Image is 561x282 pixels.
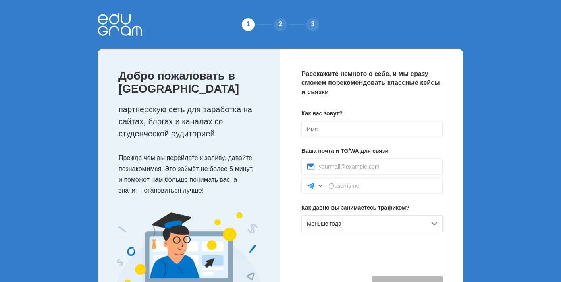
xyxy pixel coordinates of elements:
p: Прежде чем вы перейдете к заливу, давайте познакомимся. Это займёт не более 5 минут, и поможет на... [118,152,264,196]
p: партнёрскую сеть для заработка на сайтах, блогах и каналах со студенческой аудиторией. [118,103,264,140]
p: Как вас зовут? [301,109,443,118]
span: Меньше года [307,220,341,227]
div: 3 [305,16,321,33]
p: Ваша почта и TG/WA для связи [301,147,443,155]
p: Как давно вы занимаетесь трафиком? [301,204,443,212]
div: 2 [272,16,289,33]
div: 1 [240,16,256,33]
input: Имя [301,121,443,137]
p: Расскажите немного о себе, и мы сразу сможем порекомендовать классные кейсы и связки [301,70,443,97]
p: Добро пожаловать в [GEOGRAPHIC_DATA] [118,70,264,95]
input: yourmail@example.com [319,163,437,170]
input: @username [328,183,437,189]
